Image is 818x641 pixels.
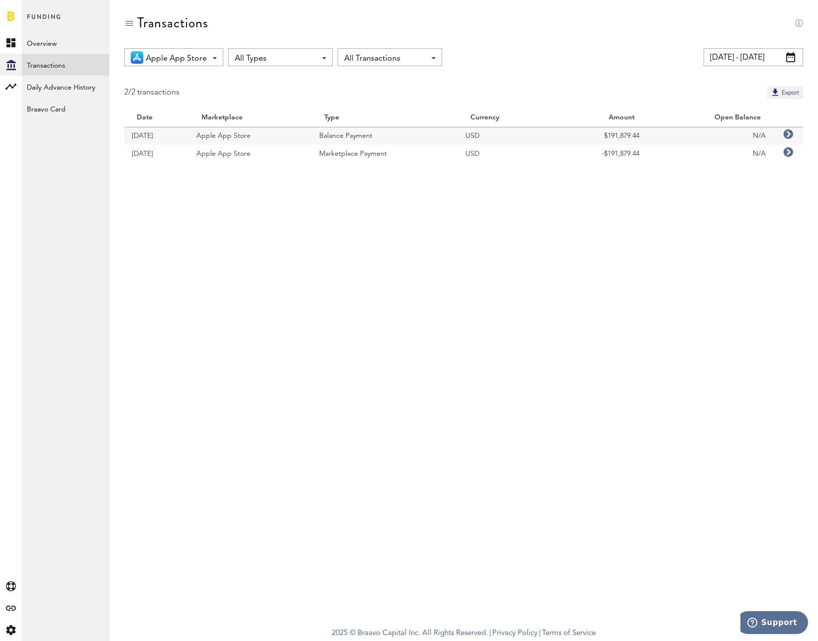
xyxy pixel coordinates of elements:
span: All Types [235,50,316,67]
th: Type [312,109,458,127]
td: Apple App Store [189,127,312,145]
span: Apple App Store [146,50,207,67]
th: Date [124,109,189,127]
button: Export [767,86,803,99]
td: [DATE] [124,127,189,145]
td: Apple App Store [189,145,312,163]
td: -$191,879.44 [553,145,647,163]
th: Amount [553,109,647,127]
a: Transactions [22,54,109,76]
td: N/A [647,145,773,163]
a: Braavo Card [22,98,109,119]
a: Overview [22,32,109,54]
span: All Transactions [344,50,426,67]
td: N/A [647,127,773,145]
a: Terms of Service [542,630,596,637]
td: Balance Payment [312,127,458,145]
div: Transactions [137,15,208,31]
span: Funding [27,11,62,32]
td: Marketplace Payment [312,145,458,163]
td: [DATE] [124,145,189,163]
span: 2025 © Braavo Capital Inc. All Rights Reserved. [332,626,488,641]
th: Marketplace [189,109,312,127]
a: Privacy Policy [492,630,538,637]
img: 21.png [131,51,143,64]
td: USD [458,145,553,163]
th: Currency [458,109,553,127]
img: Export [770,87,780,97]
iframe: Opens a widget where you can find more information [740,611,808,636]
td: $191,879.44 [553,127,647,145]
td: USD [458,127,553,145]
th: Open Balance [647,109,773,127]
a: Daily Advance History [22,76,109,98]
div: 2/2 transactions [124,86,180,99]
